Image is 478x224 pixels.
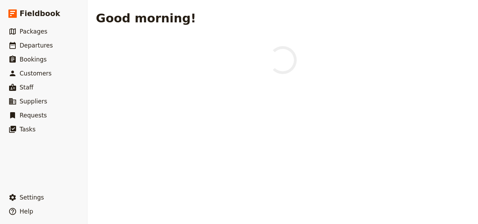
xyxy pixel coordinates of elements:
span: Departures [20,42,53,49]
span: Bookings [20,56,47,63]
h1: Good morning! [96,11,196,25]
span: Suppliers [20,98,47,105]
span: Fieldbook [20,8,60,19]
span: Help [20,208,33,215]
span: Requests [20,112,47,119]
span: Settings [20,194,44,201]
span: Customers [20,70,51,77]
span: Tasks [20,126,36,133]
span: Packages [20,28,47,35]
span: Staff [20,84,34,91]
